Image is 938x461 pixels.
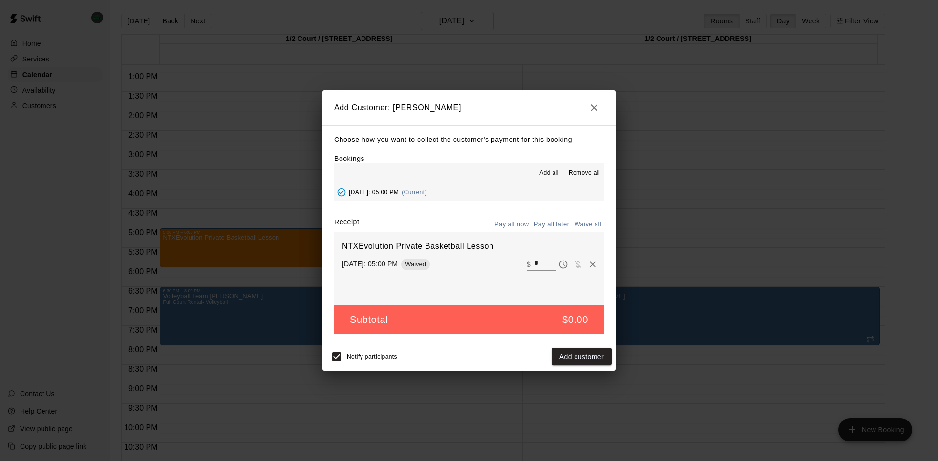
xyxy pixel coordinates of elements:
span: Waive payment [571,260,585,268]
span: (Current) [402,189,427,196]
span: [DATE]: 05:00 PM [349,189,399,196]
h2: Add Customer: [PERSON_NAME] [322,90,616,125]
button: Remove all [565,165,604,181]
p: [DATE]: 05:00 PM [342,259,398,269]
h5: $0.00 [562,313,588,326]
p: $ [527,260,531,269]
span: Add all [539,168,559,178]
p: Choose how you want to collect the customer's payment for this booking [334,134,604,146]
label: Bookings [334,155,364,162]
span: Notify participants [347,353,397,360]
button: Pay all later [532,217,572,232]
span: Pay later [556,260,571,268]
button: Add all [533,165,565,181]
button: Pay all now [492,217,532,232]
button: Add customer [552,348,612,366]
h5: Subtotal [350,313,388,326]
span: Remove all [569,168,600,178]
button: Added - Collect Payment [334,185,349,200]
label: Receipt [334,217,359,232]
button: Waive all [572,217,604,232]
button: Added - Collect Payment[DATE]: 05:00 PM(Current) [334,183,604,201]
button: Remove [585,257,600,272]
h6: NTXEvolution Private Basketball Lesson [342,240,596,253]
span: Waived [401,261,430,268]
